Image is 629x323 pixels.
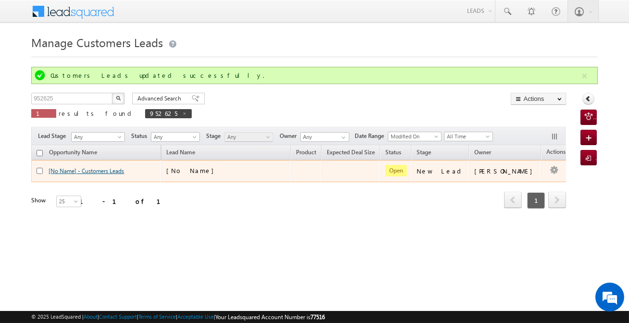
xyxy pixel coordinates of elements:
span: Owner [280,132,300,140]
span: Date Range [355,132,388,140]
span: Any [72,133,122,141]
span: 1 [527,192,545,209]
a: Any [71,132,125,142]
input: Check all records [37,150,43,156]
span: Advanced Search [137,94,184,103]
a: Show All Items [336,133,348,142]
input: Type to Search [300,132,349,142]
a: All Time [444,132,493,141]
span: Actions [542,147,570,159]
span: Your Leadsquared Account Number is [215,313,325,321]
div: Chat with us now [50,50,161,63]
div: Customers Leads updated successfully. [50,71,580,80]
img: d_60004797649_company_0_60004797649 [16,50,40,63]
span: Owner [474,149,491,156]
a: Any [151,132,200,142]
a: Stage [412,147,436,160]
button: Actions [511,93,566,105]
div: New Lead [417,167,465,175]
span: Any [225,133,271,141]
span: Stage [417,149,431,156]
div: Show [31,196,49,205]
div: [PERSON_NAME] [474,167,537,175]
span: Open [385,165,407,176]
a: Expected Deal Size [322,147,380,160]
a: next [548,193,566,208]
span: prev [504,192,522,208]
div: Minimize live chat window [158,5,181,28]
a: 25 [56,196,81,207]
span: 1 [36,109,51,117]
span: Product [296,149,316,156]
span: All Time [444,132,490,141]
span: Stage [206,132,224,140]
a: Modified On [388,132,442,141]
span: 77516 [310,313,325,321]
span: Expected Deal Size [327,149,375,156]
span: results found [59,109,135,117]
a: [No Name] - Customers Leads [49,167,124,174]
em: Start Chat [131,252,174,265]
span: Opportunity Name [49,149,97,156]
span: Status [131,132,151,140]
a: About [84,313,98,320]
span: [No Name] [166,166,219,174]
span: Lead Stage [38,132,70,140]
div: 1 - 1 of 1 [79,196,172,207]
span: Manage Customers Leads [31,35,163,50]
span: next [548,192,566,208]
a: prev [504,193,522,208]
a: Contact Support [99,313,137,320]
a: Opportunity Name [44,147,102,160]
img: Search [116,96,121,100]
span: Lead Name [161,147,200,160]
a: Terms of Service [138,313,176,320]
span: 952625 [150,109,177,117]
span: Any [151,133,197,141]
span: Modified On [388,132,438,141]
a: Status [381,147,406,160]
a: Any [224,132,273,142]
textarea: Type your message and hit 'Enter' [12,89,175,244]
span: 25 [57,197,82,206]
span: © 2025 LeadSquared | | | | | [31,312,325,322]
a: Acceptable Use [177,313,214,320]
